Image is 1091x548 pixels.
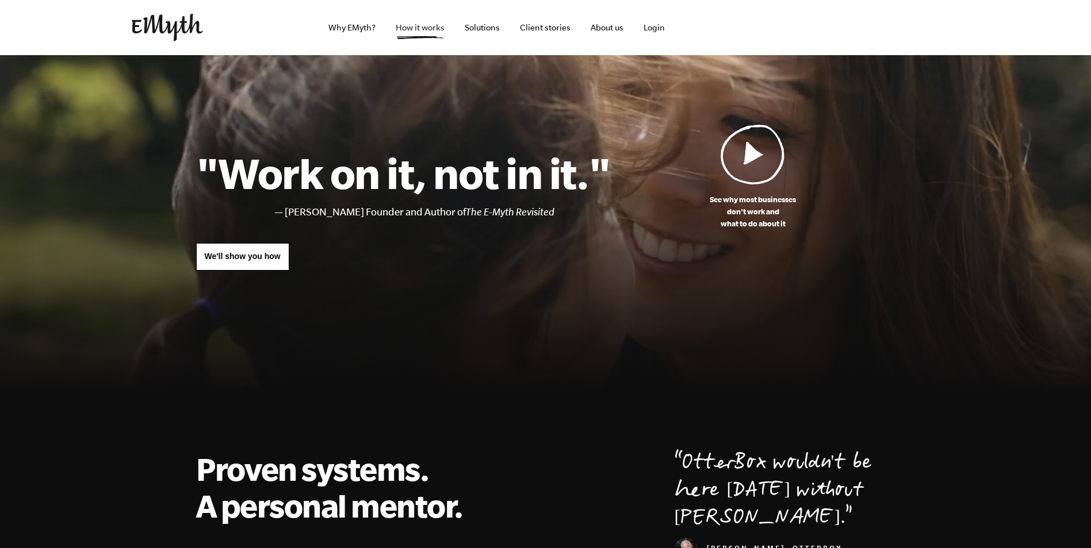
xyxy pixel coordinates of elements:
h2: Proven systems. A personal mentor. [196,450,477,524]
p: See why most businesses don't work and what to do about it [611,194,895,230]
span: We'll show you how [205,252,281,261]
iframe: Embedded CTA [839,15,960,40]
li: [PERSON_NAME] Founder and Author of [285,204,611,221]
iframe: Embedded CTA [713,15,833,40]
a: We'll show you how [196,243,289,271]
iframe: Chat Widget [1033,493,1091,548]
a: See why most businessesdon't work andwhat to do about it [611,124,895,230]
img: Play Video [721,124,785,184]
h1: "Work on it, not in it." [196,148,611,198]
img: EMyth [132,14,203,41]
p: OtterBox wouldn't be here [DATE] without [PERSON_NAME]. [675,450,895,533]
i: The E-Myth Revisited [466,206,554,218]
